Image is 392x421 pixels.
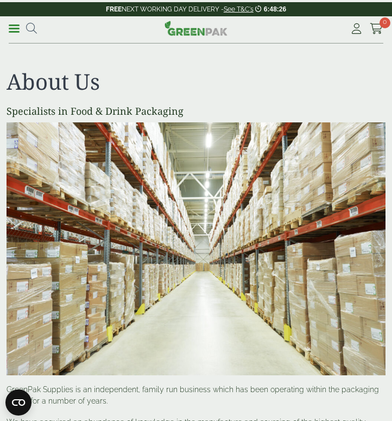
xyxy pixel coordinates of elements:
h4: Specialists in Food & Drink Packaging [7,106,385,117]
button: Open CMP widget [5,389,31,416]
i: Cart [370,23,383,34]
i: My Account [350,23,363,34]
span: 6:48:26 [264,5,286,13]
p: GreenPak Supplies is an independent, family run business which has been operating within the pack... [7,384,385,407]
strong: FREE [106,5,122,13]
h1: About Us [7,69,385,95]
span: 0 [380,17,390,28]
a: See T&C's [224,5,254,13]
img: GreenPak Supplies [165,21,227,36]
a: 0 [370,21,383,37]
